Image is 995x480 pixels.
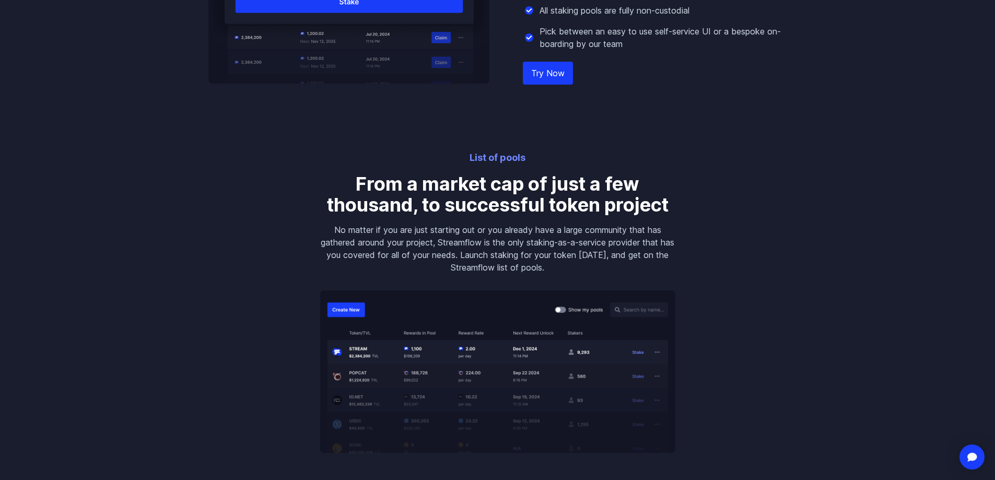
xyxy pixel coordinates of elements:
div: Open Intercom Messenger [959,444,985,470]
h3: From a market cap of just a few thousand, to successful token project [320,173,675,215]
a: Try Now [523,62,573,85]
p: Pick between an easy to use self-service UI or a bespoke on-boarding by our team [540,25,787,50]
p: List of pools [320,150,675,165]
p: No matter if you are just starting out or you already have a large community that has gathered ar... [320,224,675,274]
p: All staking pools are fully non-custodial [540,4,689,17]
